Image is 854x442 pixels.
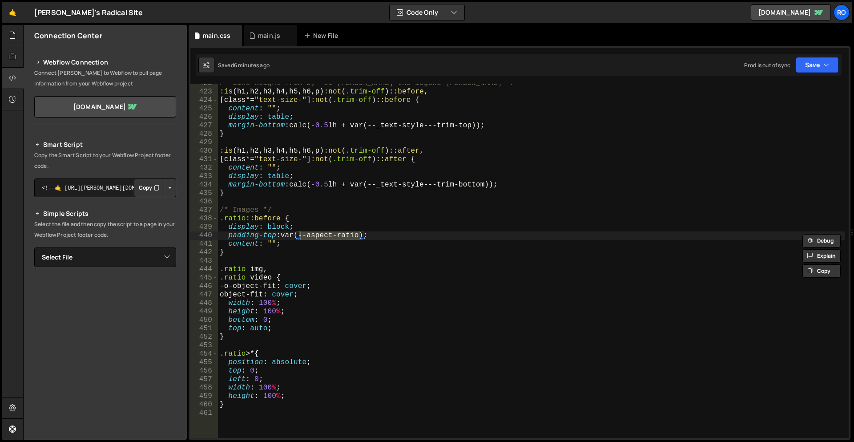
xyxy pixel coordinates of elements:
[190,130,218,138] div: 428
[834,4,850,20] a: Ro
[190,341,218,350] div: 453
[190,206,218,215] div: 437
[190,181,218,189] div: 434
[34,7,143,18] div: [PERSON_NAME]'s Radical Site
[34,139,176,150] h2: Smart Script
[190,189,218,198] div: 435
[190,291,218,299] div: 447
[190,324,218,333] div: 451
[796,57,839,73] button: Save
[802,234,841,247] button: Debug
[190,299,218,308] div: 448
[190,282,218,291] div: 446
[34,68,176,89] p: Connect [PERSON_NAME] to Webflow to pull page information from your Webflow project
[190,164,218,172] div: 432
[190,384,218,392] div: 458
[190,88,218,96] div: 423
[304,31,342,40] div: New File
[34,208,176,219] h2: Simple Scripts
[190,105,218,113] div: 425
[751,4,831,20] a: [DOMAIN_NAME]
[34,219,176,240] p: Select the file and then copy the script to a page in your Webflow Project footer code.
[190,240,218,248] div: 441
[34,31,102,41] h2: Connection Center
[802,249,841,263] button: Explain
[190,367,218,375] div: 456
[34,178,176,197] textarea: <!--🤙 [URL][PERSON_NAME][DOMAIN_NAME]> <script>document.addEventListener("DOMContentLoaded", func...
[234,61,270,69] div: 6 minutes ago
[190,333,218,341] div: 452
[190,401,218,409] div: 460
[134,178,164,197] button: Copy
[190,172,218,181] div: 433
[134,178,176,197] div: Button group with nested dropdown
[34,150,176,171] p: Copy the Smart Script to your Webflow Project footer code.
[190,155,218,164] div: 431
[190,113,218,122] div: 426
[190,79,218,88] div: 422
[258,31,280,40] div: main.js
[802,264,841,278] button: Copy
[190,198,218,206] div: 436
[190,308,218,316] div: 449
[190,138,218,147] div: 429
[190,350,218,358] div: 454
[2,2,24,23] a: 🤙
[190,409,218,418] div: 461
[190,257,218,265] div: 443
[190,375,218,384] div: 457
[190,248,218,257] div: 442
[190,231,218,240] div: 440
[190,392,218,401] div: 459
[190,96,218,105] div: 424
[190,265,218,274] div: 444
[190,274,218,282] div: 445
[190,122,218,130] div: 427
[744,61,790,69] div: Prod is out of sync
[390,4,464,20] button: Code Only
[190,358,218,367] div: 455
[218,61,270,69] div: Saved
[190,223,218,231] div: 439
[190,147,218,155] div: 430
[203,31,230,40] div: main.css
[34,282,177,362] iframe: YouTube video player
[34,96,176,118] a: [DOMAIN_NAME]
[190,215,218,223] div: 438
[190,316,218,324] div: 450
[34,57,176,68] h2: Webflow Connection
